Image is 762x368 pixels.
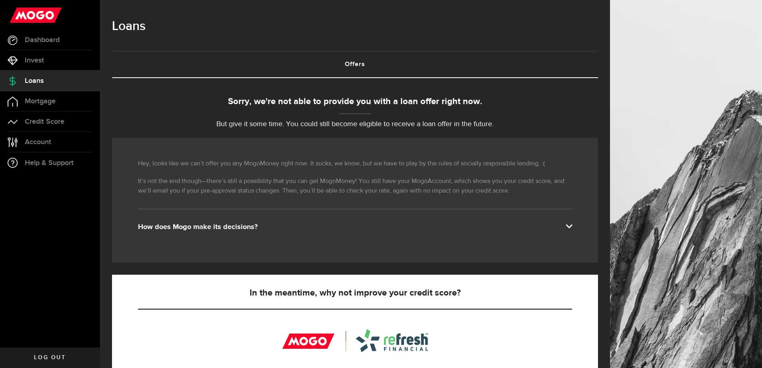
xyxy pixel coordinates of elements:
a: Offers [112,52,598,77]
ul: Tabs Navigation [112,51,598,78]
span: Help & Support [25,159,74,167]
h5: In the meantime, why not improve your credit score? [138,288,572,298]
iframe: LiveChat chat widget [728,334,762,368]
p: But give it some time. You could still become eligible to receive a loan offer in the future. [112,119,598,130]
span: Account [25,139,51,146]
p: It’s not the end though—there’s still a possibility that you can get MogoMoney! You still have yo... [138,177,572,196]
div: Sorry, we're not able to provide you with a loan offer right now. [112,95,598,109]
div: How does Mogo make its decisions? [138,222,572,232]
span: Log out [34,355,66,360]
h1: Loans [112,16,598,37]
span: Dashboard [25,36,60,44]
p: Hey, looks like we can’t offer you any MogoMoney right now. It sucks, we know, but we have to pla... [138,159,572,169]
span: Loans [25,77,44,84]
span: Invest [25,57,44,64]
span: Credit Score [25,118,64,125]
span: Mortgage [25,98,56,105]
